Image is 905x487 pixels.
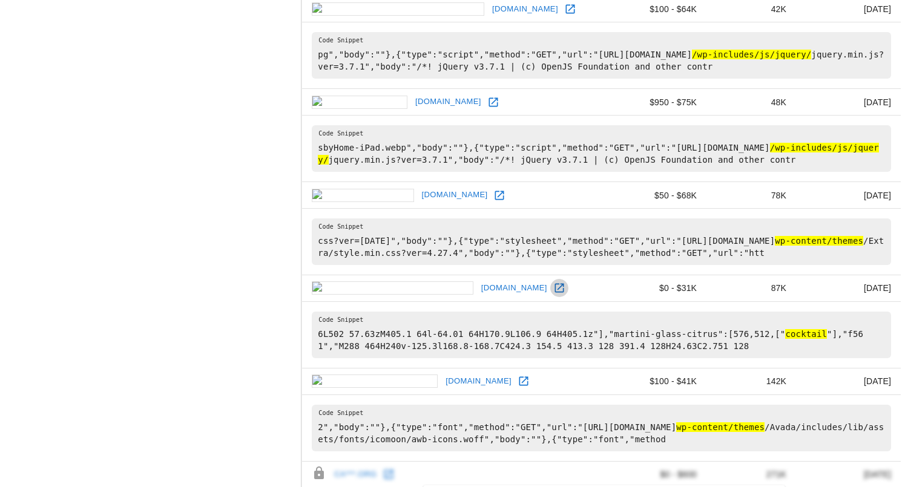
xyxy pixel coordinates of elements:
pre: sbyHome-iPad.webp","body":""},{"type":"script","method":"GET","url":"[URL][DOMAIN_NAME] jquery.mi... [312,125,891,172]
td: [DATE] [796,182,901,209]
hl: wp-content/themes [676,422,765,432]
a: Open salopekconsulting.com in new window [550,279,568,297]
pre: pg","body":""},{"type":"script","method":"GET","url":"[URL][DOMAIN_NAME] jquery.min.js?ver=3.7.1"... [312,32,891,79]
pre: 2","body":""},{"type":"font","method":"GET","url":"[URL][DOMAIN_NAME] /Avada/includes/lib/assets/... [312,405,891,451]
a: Open via-news.es in new window [490,186,508,204]
a: [DOMAIN_NAME] [419,186,491,204]
td: [DATE] [796,275,901,302]
hl: wp-content/themes [775,236,863,246]
img: radiomisfits.com icon [312,374,438,388]
img: via-news.es icon [312,189,413,202]
td: [DATE] [796,89,901,116]
td: [DATE] [796,368,901,394]
td: $100 - $41K [610,368,706,394]
a: [DOMAIN_NAME] [412,93,484,111]
img: entrepreneurshiplife.com icon [312,2,484,16]
a: Open edsby.com in new window [484,93,502,111]
td: $50 - $68K [610,182,706,209]
pre: 6L502 57.63zM405.1 64l-64.01 64H170.9L106.9 64H405.1z"],"martini-glass-citrus":[576,512,[" "],"f5... [312,312,891,358]
a: [DOMAIN_NAME] [443,372,515,391]
td: $950 - $75K [610,89,706,116]
hl: cocktail [785,329,827,339]
td: 142K [706,368,796,394]
img: salopekconsulting.com icon [312,281,473,295]
a: [DOMAIN_NAME] [478,279,550,298]
td: 87K [706,275,796,302]
pre: css?ver=[DATE]","body":""},{"type":"stylesheet","method":"GET","url":"[URL][DOMAIN_NAME] /Extra/s... [312,218,891,265]
td: 78K [706,182,796,209]
img: edsby.com icon [312,96,407,109]
td: $0 - $31K [610,275,706,302]
td: 48K [706,89,796,116]
a: Open radiomisfits.com in new window [515,372,533,390]
hl: /wp-includes/js/jquery/ [692,50,811,59]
